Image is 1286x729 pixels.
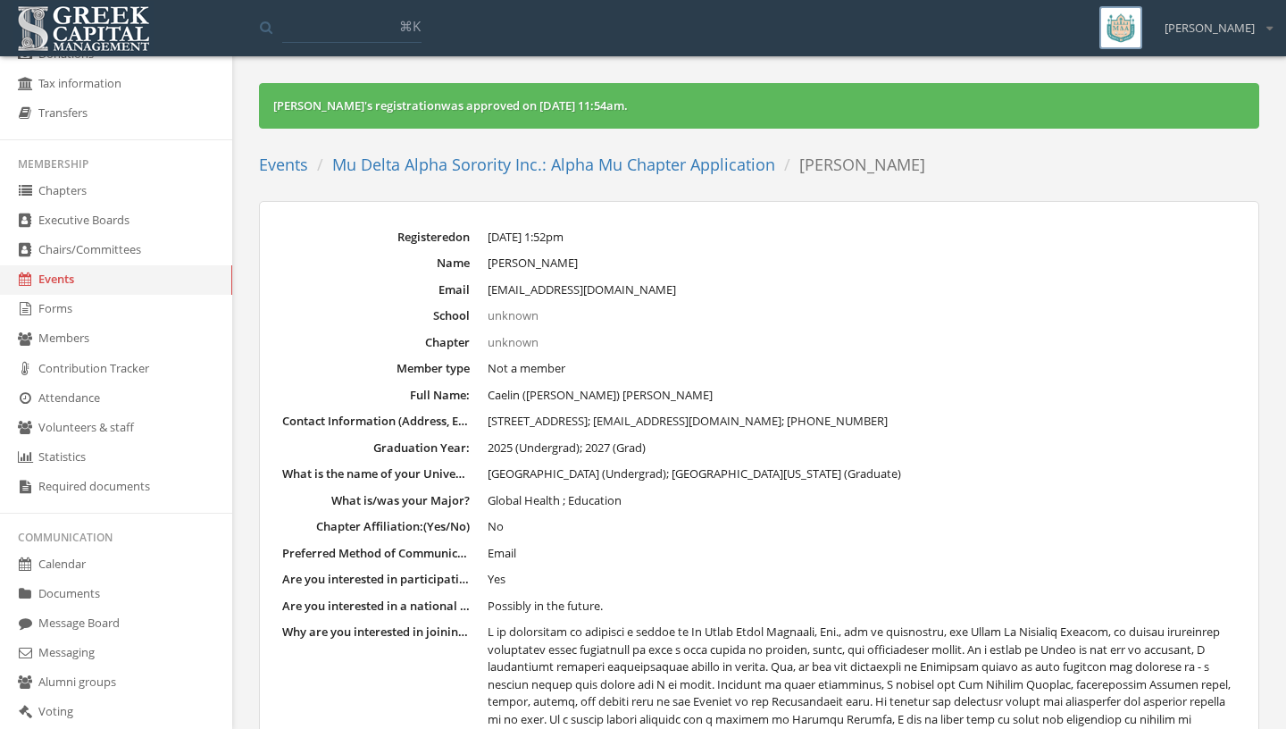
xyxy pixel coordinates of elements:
dt: Registered on [282,229,470,246]
div: [PERSON_NAME] 's registration was approved on . [273,97,1245,114]
dt: Preferred Method of Communication (Email or Phone): [282,545,470,562]
span: unknown [488,334,539,350]
a: Events [259,154,308,175]
dt: Full Name: [282,387,470,404]
span: Yes [488,571,505,587]
dt: Name [282,255,470,272]
dt: What is/was your Major? [282,492,470,509]
dt: School [282,307,470,324]
dt: Are you interested in participating in Alumnae events? [282,571,470,588]
dt: Chapter Affiliation:(Yes/No) [282,518,470,535]
dt: Contact Information (Address, Email and Phone Number): [282,413,470,430]
dt: Graduation Year: [282,440,470,457]
span: [GEOGRAPHIC_DATA] (Undergrad); [GEOGRAPHIC_DATA][US_STATE] (Graduate) [488,465,901,482]
div: [PERSON_NAME] [1153,6,1273,37]
a: Mu Delta Alpha Sorority Inc.: Alpha Mu Chapter Application [332,154,775,175]
dt: Email [282,281,470,298]
span: ⌘K [399,17,421,35]
dd: [PERSON_NAME] [488,255,1236,272]
span: [STREET_ADDRESS]; [EMAIL_ADDRESS][DOMAIN_NAME]; [PHONE_NUMBER] [488,413,888,429]
dt: Chapter [282,334,470,351]
dt: Why are you interested in joining the Alumnae network, and how do you envision contributing to it... [282,624,470,641]
span: 2025 (Undergrad); 2027 (Grad) [488,440,646,456]
span: [DATE] 11:54am [539,97,624,113]
span: [PERSON_NAME] [1165,20,1255,37]
span: unknown [488,307,539,323]
dd: [EMAIL_ADDRESS][DOMAIN_NAME] [488,281,1236,299]
dt: What is the name of your University/College? [282,465,470,482]
span: Possibly in the future. [488,598,603,614]
span: Caelin ([PERSON_NAME]) [PERSON_NAME] [488,387,713,403]
span: No [488,518,504,534]
dt: Are you interested in a national board role? [282,598,470,615]
span: Global Health ; Education [488,492,622,508]
dt: Member type [282,360,470,377]
dd: Not a member [488,360,1236,378]
span: Email [488,545,516,561]
li: [PERSON_NAME] [775,154,925,177]
span: [DATE] 1:52pm [488,229,564,245]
